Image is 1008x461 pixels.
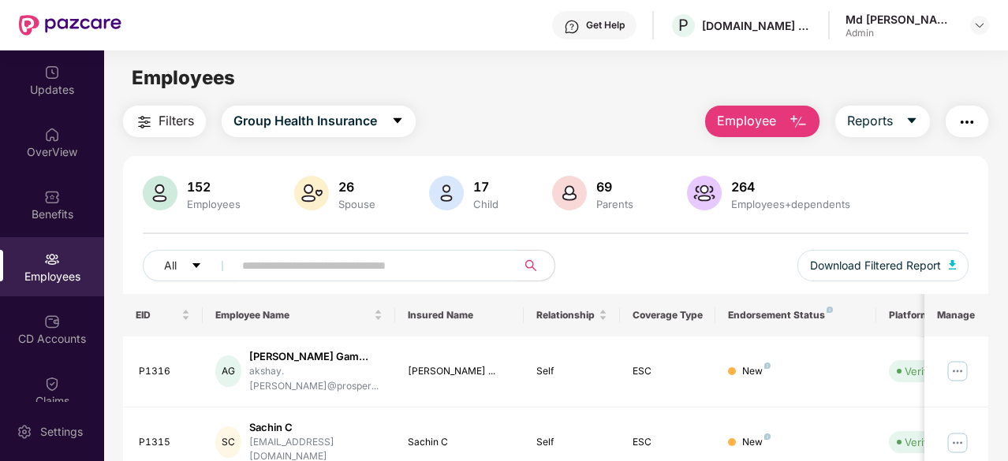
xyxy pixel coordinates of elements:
img: New Pazcare Logo [19,15,121,35]
div: 69 [593,179,637,195]
img: svg+xml;base64,PHN2ZyBpZD0iQmVuZWZpdHMiIHhtbG5zPSJodHRwOi8vd3d3LnczLm9yZy8yMDAwL3N2ZyIgd2lkdGg9Ij... [44,189,60,205]
button: Download Filtered Report [797,250,969,281]
div: [PERSON_NAME] Gam... [249,349,383,364]
div: New [742,364,771,379]
div: ESC [633,435,704,450]
img: svg+xml;base64,PHN2ZyB4bWxucz0iaHR0cDovL3d3dy53My5vcmcvMjAwMC9zdmciIHhtbG5zOnhsaW5rPSJodHRwOi8vd3... [687,176,722,210]
div: Verified [905,434,943,450]
img: svg+xml;base64,PHN2ZyBpZD0iU2V0dGluZy0yMHgyMCIgeG1sbnM9Imh0dHA6Ly93d3cudzMub3JnLzIwMDAvc3ZnIiB3aW... [17,424,32,440]
img: manageButton [945,429,970,455]
div: Employees [184,198,244,210]
th: Coverage Type [620,294,716,336]
span: P [678,16,689,35]
th: Employee Name [203,294,395,336]
div: ESC [633,364,704,379]
th: Insured Name [395,294,524,336]
div: 152 [184,179,244,195]
div: New [742,435,771,450]
img: svg+xml;base64,PHN2ZyB4bWxucz0iaHR0cDovL3d3dy53My5vcmcvMjAwMC9zdmciIHhtbG5zOnhsaW5rPSJodHRwOi8vd3... [294,176,329,210]
img: svg+xml;base64,PHN2ZyBpZD0iSG9tZSIgeG1sbnM9Imh0dHA6Ly93d3cudzMub3JnLzIwMDAvc3ZnIiB3aWR0aD0iMjAiIG... [44,127,60,143]
span: search [516,259,547,272]
div: Employees+dependents [728,198,853,210]
div: Settings [35,424,88,440]
div: 264 [728,179,853,195]
img: svg+xml;base64,PHN2ZyB4bWxucz0iaHR0cDovL3d3dy53My5vcmcvMjAwMC9zdmciIHhtbG5zOnhsaW5rPSJodHRwOi8vd3... [552,176,587,210]
span: All [164,257,177,274]
div: akshay.[PERSON_NAME]@prosper... [249,364,383,394]
span: caret-down [191,260,202,273]
img: svg+xml;base64,PHN2ZyB4bWxucz0iaHR0cDovL3d3dy53My5vcmcvMjAwMC9zdmciIHhtbG5zOnhsaW5rPSJodHRwOi8vd3... [789,113,808,132]
button: Filters [123,106,206,137]
div: Spouse [335,198,379,210]
span: Download Filtered Report [810,257,941,274]
img: svg+xml;base64,PHN2ZyBpZD0iQ2xhaW0iIHhtbG5zPSJodHRwOi8vd3d3LnczLm9yZy8yMDAwL3N2ZyIgd2lkdGg9IjIwIi... [44,376,60,392]
button: Group Health Insurancecaret-down [222,106,416,137]
img: svg+xml;base64,PHN2ZyB4bWxucz0iaHR0cDovL3d3dy53My5vcmcvMjAwMC9zdmciIHdpZHRoPSIyNCIgaGVpZ2h0PSIyNC... [958,113,976,132]
th: Manage [924,294,988,336]
span: Reports [847,111,893,131]
button: Allcaret-down [143,250,239,281]
span: Employee [717,111,776,131]
img: svg+xml;base64,PHN2ZyBpZD0iVXBkYXRlZCIgeG1sbnM9Imh0dHA6Ly93d3cudzMub3JnLzIwMDAvc3ZnIiB3aWR0aD0iMj... [44,65,60,80]
div: 26 [335,179,379,195]
div: Child [470,198,502,210]
span: caret-down [391,114,404,128]
span: Employee Name [215,309,371,322]
img: svg+xml;base64,PHN2ZyB4bWxucz0iaHR0cDovL3d3dy53My5vcmcvMjAwMC9zdmciIHdpZHRoPSI4IiBoZWlnaHQ9IjgiIH... [827,307,833,313]
img: svg+xml;base64,PHN2ZyB4bWxucz0iaHR0cDovL3d3dy53My5vcmcvMjAwMC9zdmciIHdpZHRoPSIyNCIgaGVpZ2h0PSIyNC... [135,113,154,132]
button: search [516,250,555,281]
div: Get Help [586,19,625,32]
div: Admin [846,27,956,39]
div: Endorsement Status [728,309,863,322]
div: Parents [593,198,637,210]
img: svg+xml;base64,PHN2ZyB4bWxucz0iaHR0cDovL3d3dy53My5vcmcvMjAwMC9zdmciIHdpZHRoPSI4IiBoZWlnaHQ9IjgiIH... [764,362,771,369]
img: svg+xml;base64,PHN2ZyBpZD0iSGVscC0zMngzMiIgeG1sbnM9Imh0dHA6Ly93d3cudzMub3JnLzIwMDAvc3ZnIiB3aWR0aD... [564,19,580,35]
div: Platform Status [889,309,976,322]
img: svg+xml;base64,PHN2ZyBpZD0iRW1wbG95ZWVzIiB4bWxucz0iaHR0cDovL3d3dy53My5vcmcvMjAwMC9zdmciIHdpZHRoPS... [44,251,60,267]
div: Md [PERSON_NAME] [846,12,956,27]
button: Reportscaret-down [835,106,930,137]
div: AG [215,355,241,387]
button: Employee [705,106,819,137]
div: Sachin C [408,435,511,450]
div: Self [536,435,607,450]
div: Sachin C [249,420,383,435]
div: Self [536,364,607,379]
img: svg+xml;base64,PHN2ZyB4bWxucz0iaHR0cDovL3d3dy53My5vcmcvMjAwMC9zdmciIHhtbG5zOnhsaW5rPSJodHRwOi8vd3... [429,176,464,210]
div: [DOMAIN_NAME] PRIVATE LIMITED [702,18,812,33]
img: svg+xml;base64,PHN2ZyBpZD0iQ0RfQWNjb3VudHMiIGRhdGEtbmFtZT0iQ0QgQWNjb3VudHMiIHhtbG5zPSJodHRwOi8vd3... [44,314,60,329]
img: svg+xml;base64,PHN2ZyBpZD0iRHJvcGRvd24tMzJ4MzIiIHhtbG5zPSJodHRwOi8vd3d3LnczLm9yZy8yMDAwL3N2ZyIgd2... [973,19,986,32]
div: P1316 [139,364,191,379]
img: manageButton [945,359,970,384]
span: Group Health Insurance [233,111,377,131]
div: Verified [905,363,943,379]
th: EID [123,294,203,336]
span: EID [136,309,179,322]
img: svg+xml;base64,PHN2ZyB4bWxucz0iaHR0cDovL3d3dy53My5vcmcvMjAwMC9zdmciIHhtbG5zOnhsaW5rPSJodHRwOi8vd3... [143,176,177,210]
span: Filters [159,111,194,131]
div: P1315 [139,435,191,450]
span: Relationship [536,309,595,322]
th: Relationship [524,294,620,336]
span: caret-down [905,114,918,128]
img: svg+xml;base64,PHN2ZyB4bWxucz0iaHR0cDovL3d3dy53My5vcmcvMjAwMC9zdmciIHhtbG5zOnhsaW5rPSJodHRwOi8vd3... [949,260,957,270]
div: 17 [470,179,502,195]
img: svg+xml;base64,PHN2ZyB4bWxucz0iaHR0cDovL3d3dy53My5vcmcvMjAwMC9zdmciIHdpZHRoPSI4IiBoZWlnaHQ9IjgiIH... [764,433,771,440]
span: Employees [132,66,235,89]
div: SC [215,426,241,458]
div: [PERSON_NAME] ... [408,364,511,379]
